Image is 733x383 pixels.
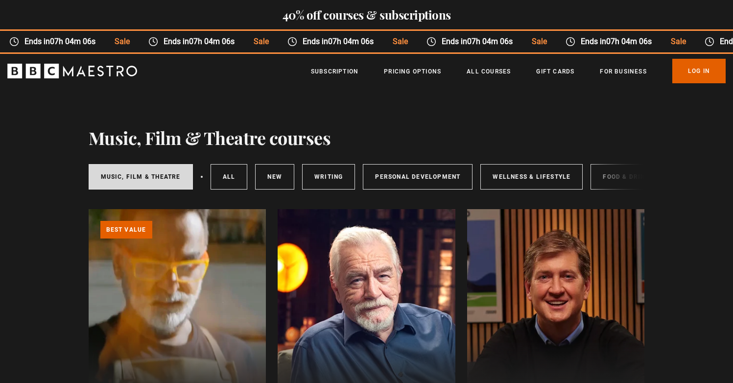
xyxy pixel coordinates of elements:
a: For business [600,67,646,76]
a: Personal Development [363,164,473,190]
svg: BBC Maestro [7,64,137,78]
a: Pricing Options [384,67,441,76]
h1: Music, Film & Theatre courses [89,127,331,148]
time: 07h 04m 06s [467,37,512,46]
a: Writing [302,164,355,190]
a: Subscription [311,67,358,76]
a: All Courses [467,67,511,76]
span: Sale [661,36,695,48]
span: Sale [522,36,556,48]
nav: Primary [311,59,726,83]
a: Log In [672,59,726,83]
a: All [211,164,248,190]
time: 07h 04m 06s [606,37,651,46]
span: Sale [244,36,278,48]
span: Ends in [158,36,243,48]
span: Sale [105,36,139,48]
a: New [255,164,294,190]
time: 07h 04m 06s [189,37,235,46]
p: Best value [100,221,152,239]
time: 07h 04m 06s [328,37,373,46]
time: 07h 04m 06s [50,37,95,46]
a: Gift Cards [536,67,574,76]
a: Wellness & Lifestyle [480,164,583,190]
span: Sale [383,36,417,48]
span: Ends in [575,36,661,48]
span: Ends in [19,36,104,48]
span: Ends in [436,36,521,48]
span: Ends in [297,36,382,48]
a: Music, Film & Theatre [89,164,193,190]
